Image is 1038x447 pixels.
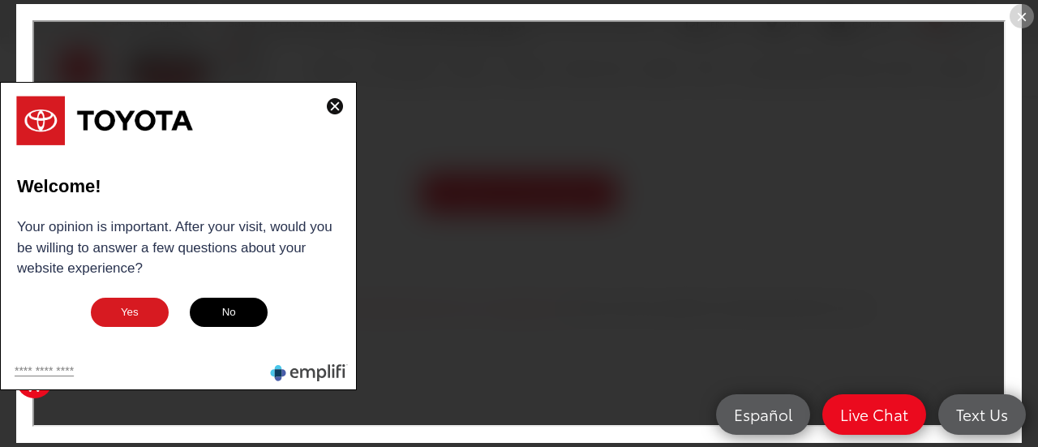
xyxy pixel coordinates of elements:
div: × [1010,4,1034,28]
span: Español [726,404,800,424]
a: Text Us [938,394,1026,435]
a: Español [716,394,810,435]
a: Live Chat [822,394,926,435]
span: Text Us [948,404,1016,424]
span: Live Chat [832,404,916,424]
